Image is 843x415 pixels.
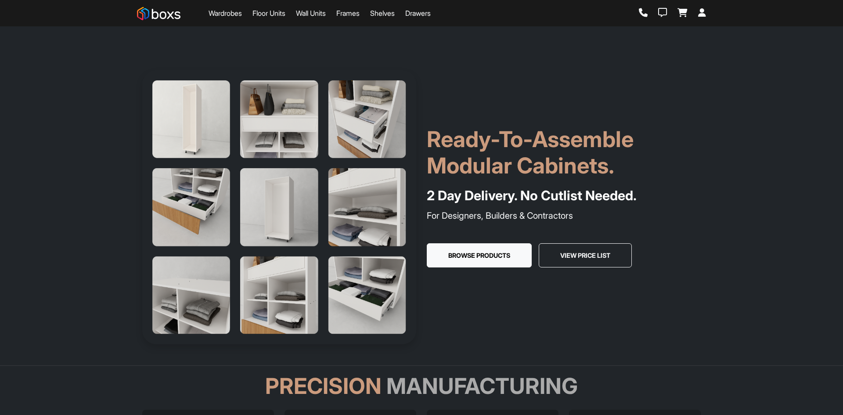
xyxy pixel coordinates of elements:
img: Boxs logo [137,7,180,20]
p: For Designers, Builders & Contractors [427,209,701,222]
button: View Price List [539,243,632,268]
a: Drawers [405,8,431,18]
a: Frames [336,8,360,18]
button: Browse Products [427,243,532,268]
a: Floor Units [252,8,285,18]
a: Wardrobes [209,8,242,18]
h1: Ready-To-Assemble Modular Cabinets. [427,126,701,179]
a: Wall Units [296,8,326,18]
img: Hero [142,70,416,344]
span: Precision [265,373,382,399]
a: Shelves [370,8,395,18]
span: Manufacturing [386,373,578,399]
h4: 2 Day Delivery. No Cutlist Needed. [427,186,701,206]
